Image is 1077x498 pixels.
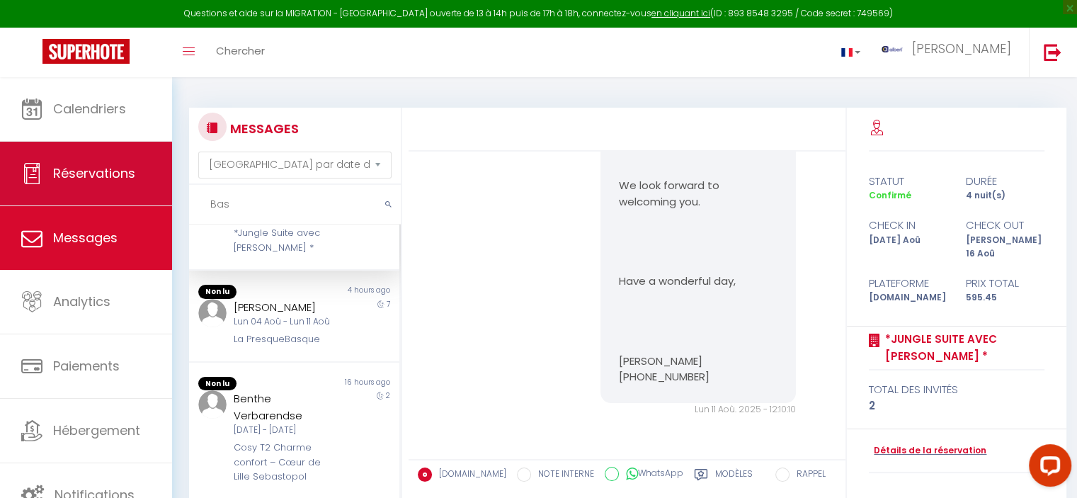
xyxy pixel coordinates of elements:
[790,468,826,483] label: RAPPEL
[880,331,1044,364] a: *Jungle Suite avec [PERSON_NAME] *
[871,28,1029,77] a: ... [PERSON_NAME]
[957,275,1054,292] div: Prix total
[205,28,275,77] a: Chercher
[198,377,237,391] span: Non lu
[618,273,778,290] p: Have a wonderful day,
[619,467,683,482] label: WhatsApp
[618,353,778,385] p: [PERSON_NAME] [PHONE_NUMBER]
[198,299,227,327] img: ...
[957,189,1054,203] div: 4 nuit(s)
[42,39,130,64] img: Super Booking
[53,229,118,247] span: Messages
[860,275,957,292] div: Plateforme
[618,178,778,210] p: We look forward to welcoming you.
[234,299,338,316] div: [PERSON_NAME]
[216,43,265,58] span: Chercher
[1018,438,1077,498] iframe: LiveChat chat widget
[882,46,903,52] img: ...
[294,285,399,299] div: 4 hours ago
[600,403,796,417] div: Lun 11 Aoû. 2025 - 12:10:10
[869,444,986,458] a: Détails de la réservation
[53,421,140,439] span: Hébergement
[234,424,338,437] div: [DATE] - [DATE]
[912,40,1011,57] span: [PERSON_NAME]
[869,397,1044,414] div: 2
[869,381,1044,398] div: total des invités
[189,185,401,225] input: Rechercher un mot clé
[227,113,299,145] h3: MESSAGES
[1044,43,1061,61] img: logout
[234,226,338,255] div: *Jungle Suite avec [PERSON_NAME] *
[957,173,1054,190] div: durée
[860,291,957,305] div: [DOMAIN_NAME]
[531,468,594,483] label: NOTE INTERNE
[957,291,1054,305] div: 595.45
[432,468,506,483] label: [DOMAIN_NAME]
[234,315,338,329] div: Lun 04 Aoû - Lun 11 Aoû
[234,441,338,484] div: Cosy T2 Charme confort – Cœur de Lille Sebastopol
[386,390,390,401] span: 2
[869,189,911,201] span: Confirmé
[234,390,338,424] div: Benthe Verbarendse
[53,293,110,310] span: Analytics
[198,390,227,419] img: ...
[860,217,957,234] div: check in
[860,173,957,190] div: statut
[957,234,1054,261] div: [PERSON_NAME] 16 Aoû
[234,332,338,346] div: La PresqueBasque
[294,377,399,391] div: 16 hours ago
[53,164,135,182] span: Réservations
[715,468,753,485] label: Modèles
[53,100,126,118] span: Calendriers
[198,285,237,299] span: Non lu
[53,357,120,375] span: Paiements
[860,234,957,261] div: [DATE] Aoû
[957,217,1054,234] div: check out
[651,7,710,19] a: en cliquant ici
[387,299,390,310] span: 7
